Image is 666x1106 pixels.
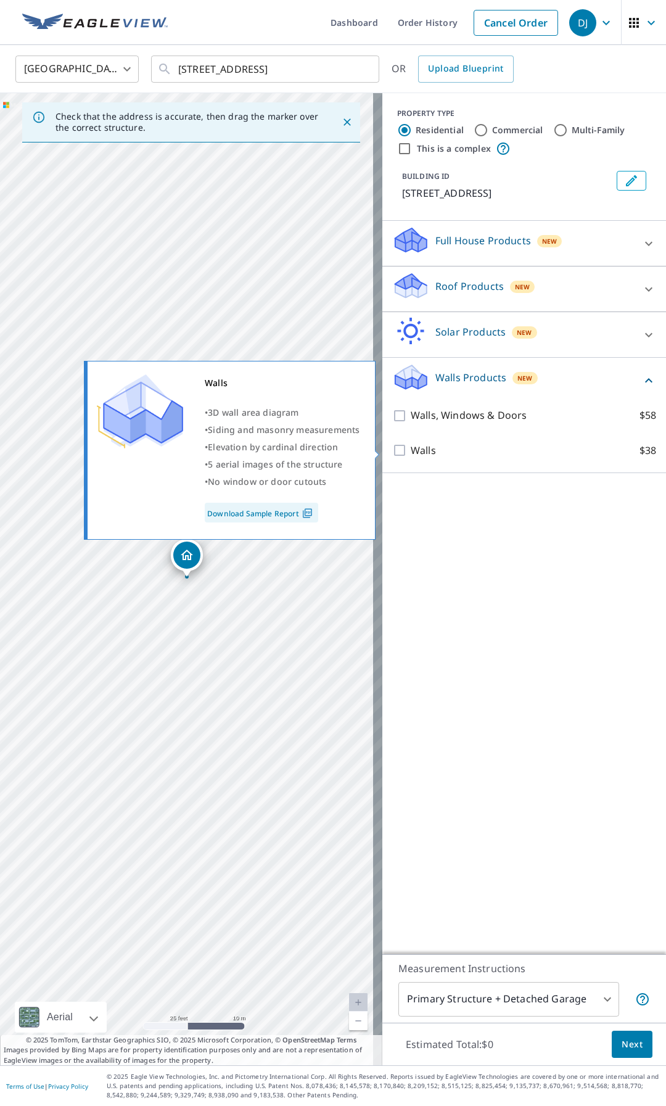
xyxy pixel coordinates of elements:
[622,1037,643,1052] span: Next
[435,370,506,385] p: Walls Products
[492,124,543,136] label: Commercial
[205,456,360,473] div: •
[639,443,656,458] p: $38
[97,374,183,448] img: Premium
[337,1035,357,1044] a: Terms
[205,421,360,439] div: •
[392,226,656,261] div: Full House ProductsNew
[208,424,360,435] span: Siding and masonry measurements
[205,439,360,456] div: •
[299,508,316,519] img: Pdf Icon
[515,282,530,292] span: New
[392,363,656,398] div: Walls ProductsNew
[417,142,491,155] label: This is a complex
[517,373,533,383] span: New
[55,111,319,133] p: Check that the address is accurate, then drag the marker over the correct structure.
[6,1082,44,1091] a: Terms of Use
[392,317,656,352] div: Solar ProductsNew
[15,52,139,86] div: [GEOGRAPHIC_DATA]
[569,9,596,36] div: DJ
[428,61,503,76] span: Upload Blueprint
[22,14,168,32] img: EV Logo
[48,1082,88,1091] a: Privacy Policy
[411,443,436,458] p: Walls
[205,473,360,490] div: •
[572,124,625,136] label: Multi-Family
[171,539,203,577] div: Dropped pin, building 1, Residential property, 515 E 4th St Albert Lea, MN 56007
[205,374,360,392] div: Walls
[396,1031,503,1058] p: Estimated Total: $0
[411,408,527,423] p: Walls, Windows & Doors
[402,186,612,200] p: [STREET_ADDRESS]
[392,56,514,83] div: OR
[612,1031,652,1059] button: Next
[208,441,338,453] span: Elevation by cardinal direction
[435,233,531,248] p: Full House Products
[205,503,318,522] a: Download Sample Report
[398,961,650,976] p: Measurement Instructions
[282,1035,334,1044] a: OpenStreetMap
[418,56,513,83] a: Upload Blueprint
[397,108,651,119] div: PROPERTY TYPE
[416,124,464,136] label: Residential
[517,328,532,337] span: New
[349,993,368,1012] a: Current Level 20, Zoom In Disabled
[392,271,656,307] div: Roof ProductsNew
[208,458,342,470] span: 5 aerial images of the structure
[208,406,298,418] span: 3D wall area diagram
[617,171,646,191] button: Edit building 1
[402,171,450,181] p: BUILDING ID
[178,52,354,86] input: Search by address or latitude-longitude
[398,982,619,1017] div: Primary Structure + Detached Garage
[435,279,504,294] p: Roof Products
[635,992,650,1007] span: Your report will include the primary structure and a detached garage if one exists.
[43,1002,76,1033] div: Aerial
[205,404,360,421] div: •
[26,1035,357,1046] span: © 2025 TomTom, Earthstar Geographics SIO, © 2025 Microsoft Corporation, ©
[639,408,656,423] p: $58
[208,476,326,487] span: No window or door cutouts
[107,1072,660,1100] p: © 2025 Eagle View Technologies, Inc. and Pictometry International Corp. All Rights Reserved. Repo...
[542,236,557,246] span: New
[474,10,558,36] a: Cancel Order
[6,1083,88,1090] p: |
[349,1012,368,1030] a: Current Level 20, Zoom Out
[435,324,506,339] p: Solar Products
[15,1002,107,1033] div: Aerial
[339,114,355,130] button: Close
